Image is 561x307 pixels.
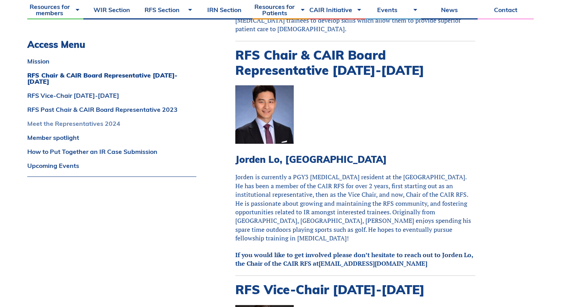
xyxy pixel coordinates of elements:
[235,154,475,165] h3: Jorden Lo, [GEOGRAPHIC_DATA]
[27,148,196,155] a: How to Put Together an IR Case Submission
[27,120,196,127] a: Meet the Representatives 2024
[27,92,196,99] a: RFS Vice-Chair [DATE]-[DATE]
[235,48,475,78] h2: RFS Chair & CAIR Board Representative [DATE]-[DATE]
[235,173,475,242] p: Jorden is currently a PGY3 [MEDICAL_DATA] resident at the [GEOGRAPHIC_DATA]. He has been a member...
[235,282,475,297] h2: RFS Vice-Chair [DATE]-[DATE]
[27,106,196,113] a: RFS Past Chair & CAIR Board Representative 2023
[27,134,196,141] a: Member spotlight
[235,251,473,268] b: If you would like to get involved please don’t hesitate to reach out to Jorden Lo, the Chair of t...
[27,162,196,169] a: Upcoming Events
[27,39,196,50] h3: Access Menu
[27,58,196,64] a: Mission
[319,259,427,268] a: [EMAIL_ADDRESS][DOMAIN_NAME]
[27,72,196,85] a: RFS Chair & CAIR Board Representative [DATE]-[DATE]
